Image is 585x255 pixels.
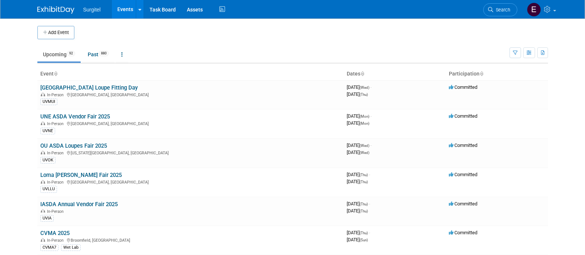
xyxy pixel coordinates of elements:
span: Committed [449,172,477,177]
th: Dates [344,68,446,80]
span: [DATE] [347,91,368,97]
img: ExhibitDay [37,6,74,14]
div: [GEOGRAPHIC_DATA], [GEOGRAPHIC_DATA] [40,179,341,185]
span: [DATE] [347,172,370,177]
span: - [369,201,370,207]
span: [DATE] [347,113,371,119]
div: UVLLU [40,186,57,192]
span: (Thu) [360,180,368,184]
span: Committed [449,230,477,235]
div: [GEOGRAPHIC_DATA], [GEOGRAPHIC_DATA] [40,120,341,126]
div: UVOK [40,157,56,164]
span: (Thu) [360,231,368,235]
span: - [370,84,371,90]
a: Sort by Participation Type [480,71,483,77]
span: In-Person [47,180,66,185]
span: Search [493,7,510,13]
span: (Thu) [360,173,368,177]
span: [DATE] [347,84,371,90]
div: [US_STATE][GEOGRAPHIC_DATA], [GEOGRAPHIC_DATA] [40,150,341,155]
img: In-Person Event [41,180,45,184]
a: Search [483,3,517,16]
span: In-Person [47,121,66,126]
div: UVIA [40,215,54,222]
div: CVMA7 [40,244,58,251]
span: [DATE] [347,150,369,155]
span: 92 [67,51,75,56]
img: In-Person Event [41,209,45,213]
img: In-Person Event [41,151,45,154]
div: Wet Lab [61,244,81,251]
span: (Wed) [360,151,369,155]
img: In-Person Event [41,93,45,96]
span: (Thu) [360,209,368,213]
th: Participation [446,68,548,80]
span: Committed [449,201,477,207]
a: IASDA Annual Vendor Fair 2025 [40,201,118,208]
img: In-Person Event [41,121,45,125]
a: [GEOGRAPHIC_DATA] Loupe Fitting Day [40,84,138,91]
a: Sort by Start Date [360,71,364,77]
span: - [369,172,370,177]
img: Event Coordinator [527,3,541,17]
span: [DATE] [347,201,370,207]
span: (Wed) [360,144,369,148]
div: Broomfield, [GEOGRAPHIC_DATA] [40,237,341,243]
a: Loma [PERSON_NAME] Fair 2025 [40,172,122,178]
span: Committed [449,84,477,90]
span: [DATE] [347,179,368,184]
span: (Mon) [360,114,369,118]
a: UNE ASDA Vendor Fair 2025 [40,113,110,120]
span: [DATE] [347,237,368,242]
span: 880 [99,51,109,56]
a: Sort by Event Name [54,71,57,77]
span: Committed [449,142,477,148]
div: [GEOGRAPHIC_DATA], [GEOGRAPHIC_DATA] [40,91,341,97]
span: (Thu) [360,93,368,97]
span: In-Person [47,209,66,214]
a: Upcoming92 [37,47,81,61]
span: (Thu) [360,202,368,206]
span: (Wed) [360,85,369,90]
span: In-Person [47,151,66,155]
span: - [369,230,370,235]
span: [DATE] [347,142,371,148]
img: In-Person Event [41,238,45,242]
span: - [370,113,371,119]
span: In-Person [47,93,66,97]
span: In-Person [47,238,66,243]
span: - [370,142,371,148]
div: UVMUI [40,98,57,105]
th: Event [37,68,344,80]
span: [DATE] [347,230,370,235]
a: Past880 [82,47,114,61]
a: CVMA 2025 [40,230,70,236]
span: (Sun) [360,238,368,242]
span: Surgitel [83,7,101,13]
span: (Mon) [360,121,369,125]
span: [DATE] [347,120,369,126]
div: UVNE [40,128,55,134]
span: [DATE] [347,208,368,214]
a: OU ASDA Loupes Fair 2025 [40,142,107,149]
span: Committed [449,113,477,119]
button: Add Event [37,26,74,39]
